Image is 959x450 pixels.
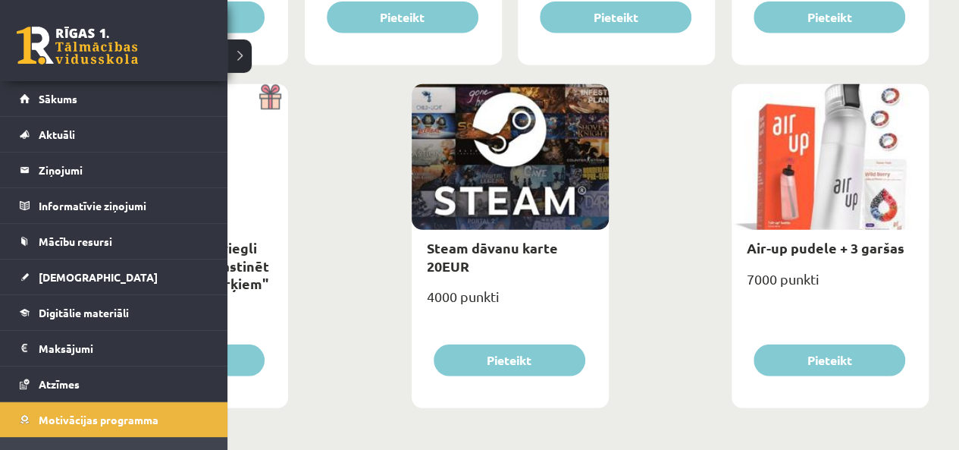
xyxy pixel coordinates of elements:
a: Steam dāvanu karte 20EUR [427,239,558,274]
a: Ziņojumi [20,153,208,187]
button: Pieteikt [434,345,585,376]
legend: Maksājumi [39,331,208,366]
div: 4000 punkti [412,284,609,322]
button: Pieteikt [754,2,905,33]
a: Atzīmes [20,367,208,401]
legend: Ziņojumi [39,153,208,187]
img: Dāvana ar pārsteigumu [254,84,288,110]
a: Aktuāli [20,117,208,152]
a: Mācību resursi [20,224,208,259]
a: [DEMOGRAPHIC_DATA] [20,260,208,294]
a: Motivācijas programma [20,402,208,437]
a: Sākums [20,81,208,116]
span: Mācību resursi [39,234,112,248]
a: Rīgas 1. Tālmācības vidusskola [17,27,138,65]
span: Digitālie materiāli [39,306,129,319]
span: Motivācijas programma [39,413,158,426]
button: Pieteikt [754,345,905,376]
a: Air-up pudele + 3 garšas [747,239,904,256]
span: Atzīmes [39,377,80,391]
a: Digitālie materiāli [20,295,208,330]
a: Informatīvie ziņojumi [20,188,208,223]
span: [DEMOGRAPHIC_DATA] [39,270,158,284]
legend: Informatīvie ziņojumi [39,188,208,223]
button: Pieteikt [540,2,691,33]
button: Pieteikt [327,2,478,33]
div: 7000 punkti [732,266,929,304]
a: Maksājumi [20,331,208,366]
span: Sākums [39,92,77,105]
span: Aktuāli [39,127,75,141]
